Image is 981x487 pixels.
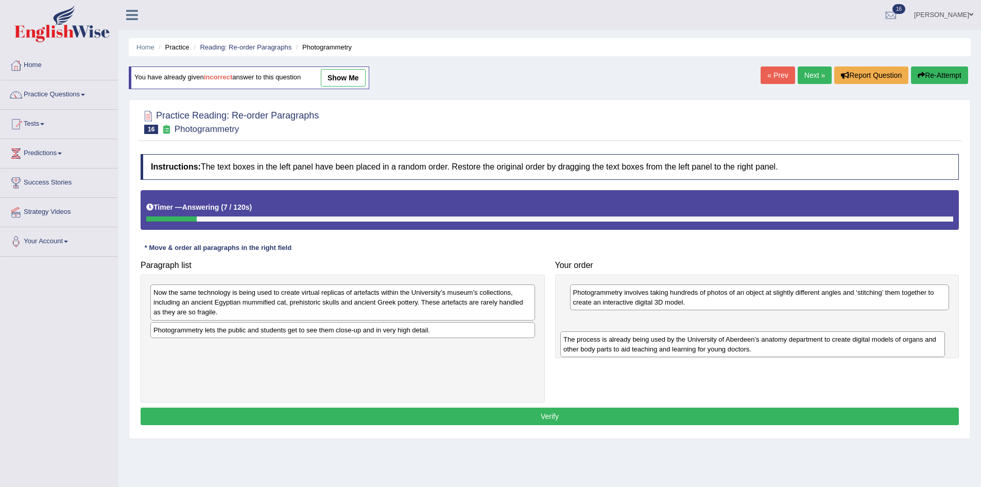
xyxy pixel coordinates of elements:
[223,203,250,211] b: 7 / 120s
[250,203,252,211] b: )
[798,66,832,84] a: Next »
[136,43,154,51] a: Home
[570,284,950,310] div: Photogrammetry involves taking hundreds of photos of an object at slightly different angles and ‘...
[204,74,233,81] b: incorrect
[294,42,352,52] li: Photogrammetry
[141,108,319,134] h2: Practice Reading: Re-order Paragraphs
[144,125,158,134] span: 16
[1,198,118,224] a: Strategy Videos
[146,204,252,211] h5: Timer —
[175,124,239,134] small: Photogrammetry
[141,154,959,180] h4: The text boxes in the left panel have been placed in a random order. Restore the original order b...
[321,69,366,87] a: show me
[834,66,908,84] button: Report Question
[141,261,545,270] h4: Paragraph list
[150,284,535,320] div: Now the same technology is being used to create virtual replicas of artefacts within the Universi...
[129,66,369,89] div: You have already given answer to this question
[150,322,535,338] div: Photogrammetry lets the public and students get to see them close-up and in very high detail.
[1,139,118,165] a: Predictions
[1,80,118,106] a: Practice Questions
[761,66,795,84] a: « Prev
[161,125,171,135] small: Exam occurring question
[1,227,118,253] a: Your Account
[911,66,968,84] button: Re-Attempt
[200,43,291,51] a: Reading: Re-order Paragraphs
[221,203,223,211] b: (
[1,110,118,136] a: Tests
[892,4,905,14] span: 16
[555,261,959,270] h4: Your order
[1,51,118,77] a: Home
[1,169,118,194] a: Success Stories
[560,331,945,357] div: The process is already being used by the University of Aberdeen’s anatomy department to create di...
[156,42,189,52] li: Practice
[141,243,296,253] div: * Move & order all paragraphs in the right field
[151,162,201,171] b: Instructions:
[141,408,959,425] button: Verify
[182,203,219,211] b: Answering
